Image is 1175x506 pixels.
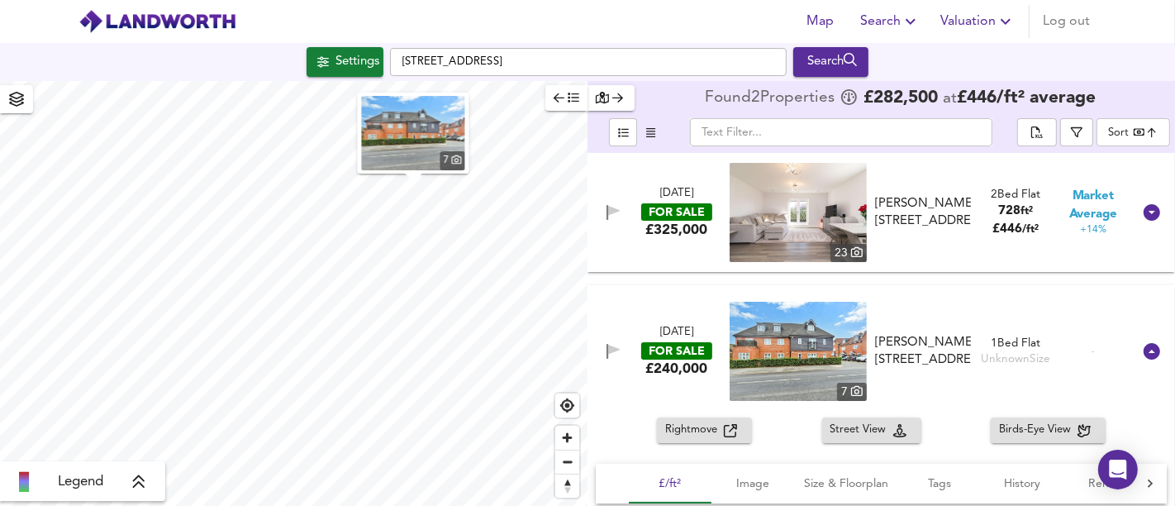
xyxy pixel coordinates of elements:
[1036,5,1097,38] button: Log out
[660,325,693,341] div: [DATE]
[957,89,1096,107] span: £ 446 / ft² average
[1021,206,1034,217] span: ft²
[793,47,868,77] div: Run Your Search
[1108,125,1129,141] div: Sort
[868,195,978,231] div: William Way, Godstone, RH9 8FG
[555,475,579,498] span: Reset bearing to north
[1097,118,1170,146] div: Sort
[934,5,1022,38] button: Valuation
[335,51,379,73] div: Settings
[863,90,938,107] span: £ 282,500
[690,118,992,146] input: Text Filter...
[1017,118,1057,146] div: split button
[555,394,579,418] button: Find my location
[645,221,707,239] div: £325,000
[822,418,921,443] button: Street View
[730,302,867,401] img: property thumbnail
[837,383,867,401] div: 7
[1098,450,1138,489] div: Open Intercom Messenger
[908,474,971,494] span: Tags
[730,163,867,262] img: property thumbnail
[1043,10,1090,33] span: Log out
[940,10,1016,33] span: Valuation
[58,472,103,492] span: Legend
[555,450,579,474] button: Zoom out
[555,426,579,450] button: Zoom in
[307,47,383,77] button: Settings
[358,93,469,174] button: property thumbnail 7
[730,163,867,262] a: property thumbnail 23
[1142,341,1162,361] svg: Show Details
[641,203,712,221] div: FOR SALE
[645,360,707,378] div: £240,000
[362,96,465,170] a: property thumbnail 7
[999,205,1021,217] span: 728
[660,186,693,202] div: [DATE]
[793,47,868,77] button: Search
[587,153,1175,272] div: [DATE]FOR SALE£325,000 property thumbnail 23 [PERSON_NAME][STREET_ADDRESS]2Bed Flat728ft²£446/ft²...
[991,418,1106,443] button: Birds-Eye View
[804,474,888,494] span: Size & Floorplan
[830,244,867,262] div: 23
[1142,203,1162,222] svg: Show Details
[991,474,1054,494] span: History
[639,474,702,494] span: £/ft²
[1023,224,1039,235] span: / ft²
[982,336,1051,351] div: 1 Bed Flat
[665,421,724,440] span: Rightmove
[390,48,787,76] input: Enter a location...
[307,47,383,77] div: Click to configure Search Settings
[1054,188,1132,223] span: Market Average
[830,421,893,440] span: Street View
[854,5,927,38] button: Search
[362,96,465,170] img: property thumbnail
[981,350,1051,370] div: Unknown Size
[943,91,957,107] span: at
[860,10,920,33] span: Search
[992,187,1041,203] div: 2 Bed Flat
[794,5,847,38] button: Map
[721,474,784,494] span: Image
[1092,346,1095,358] span: -
[993,223,1039,236] span: £ 446
[78,9,236,34] img: logo
[1073,474,1136,494] span: Rental
[875,195,971,231] div: [PERSON_NAME][STREET_ADDRESS]
[440,151,465,170] div: 7
[705,90,839,107] div: Found 2 Propert ies
[555,451,579,474] span: Zoom out
[730,302,867,401] a: property thumbnail 7
[641,342,712,360] div: FOR SALE
[999,421,1077,440] span: Birds-Eye View
[587,285,1175,418] div: [DATE]FOR SALE£240,000 property thumbnail 7 [PERSON_NAME][STREET_ADDRESS]1Bed FlatUnknownSize -
[1080,223,1106,237] span: +14%
[875,334,971,370] div: [PERSON_NAME][STREET_ADDRESS]
[801,10,840,33] span: Map
[555,474,579,498] button: Reset bearing to north
[797,51,864,73] div: Search
[657,418,752,443] button: Rightmove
